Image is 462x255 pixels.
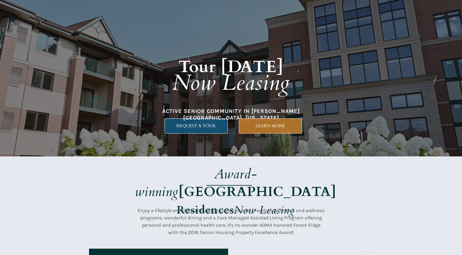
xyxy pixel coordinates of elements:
[172,68,290,98] em: Now Leasing
[179,56,284,78] strong: Tour [DATE]
[239,123,302,128] span: LEARN MORE
[239,118,302,134] a: LEARN MORE
[165,123,228,128] span: REQUEST A TOUR
[162,108,300,121] span: ACTIVE SENIOR COMMUNITY IN [PERSON_NAME][GEOGRAPHIC_DATA], [US_STATE]
[234,203,295,218] em: Now Leasing
[165,118,228,134] a: REQUEST A TOUR
[135,165,257,201] em: Award-winning
[177,203,234,218] strong: Residences
[179,183,336,201] strong: [GEOGRAPHIC_DATA]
